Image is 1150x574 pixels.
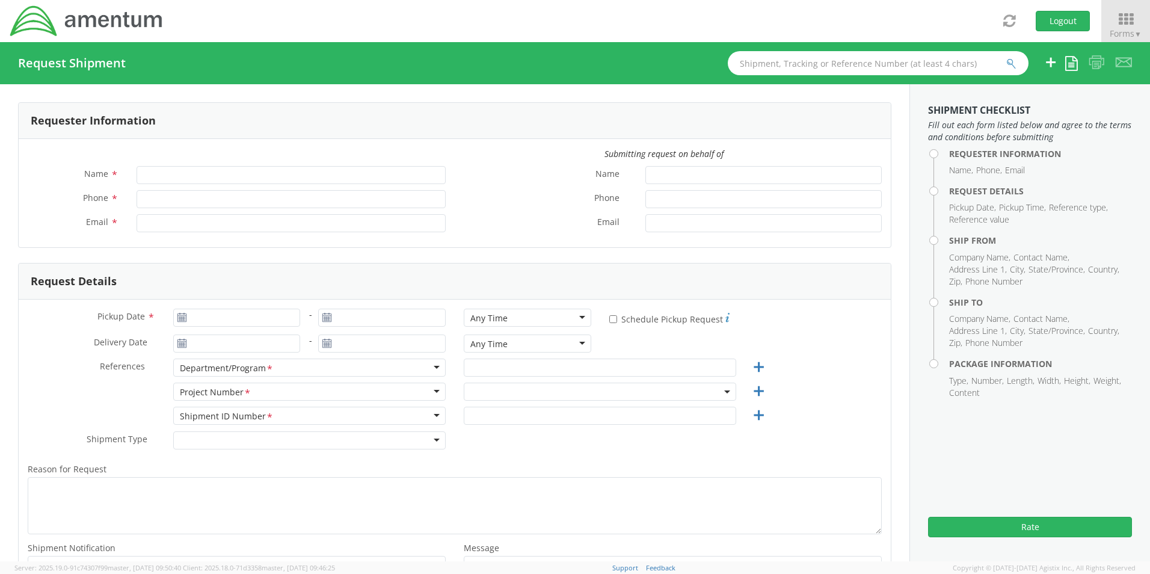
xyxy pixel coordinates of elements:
span: Shipment Type [87,433,147,447]
h4: Request Details [949,187,1132,196]
li: Name [949,164,973,176]
h4: Package Information [949,359,1132,368]
label: Schedule Pickup Request [609,311,730,326]
li: Contact Name [1013,252,1069,264]
span: Copyright © [DATE]-[DATE] Agistix Inc., All Rights Reserved [953,563,1136,573]
li: Weight [1093,375,1121,387]
li: Type [949,375,968,387]
li: Contact Name [1013,313,1069,325]
span: Pickup Date [97,310,145,322]
li: Content [949,387,980,399]
li: Reference type [1049,202,1108,214]
h4: Ship To [949,298,1132,307]
li: Phone [976,164,1002,176]
span: Phone [83,192,108,203]
li: Company Name [949,252,1010,264]
div: Any Time [470,312,508,324]
div: Project Number [180,386,251,399]
li: Zip [949,337,962,349]
li: Country [1088,325,1119,337]
span: Shipment Notification [28,542,115,554]
span: ▼ [1134,29,1142,39]
h3: Request Details [31,276,117,288]
input: Shipment, Tracking or Reference Number (at least 4 chars) [728,51,1029,75]
h4: Requester Information [949,149,1132,158]
h4: Request Shipment [18,57,126,70]
h3: Shipment Checklist [928,105,1132,116]
li: Phone Number [965,276,1022,288]
li: Width [1038,375,1061,387]
div: Any Time [470,338,508,350]
span: References [100,360,145,372]
li: Company Name [949,313,1010,325]
li: Phone Number [965,337,1022,349]
span: Delivery Date [94,336,147,350]
span: Email [597,216,620,230]
li: Country [1088,264,1119,276]
span: Fill out each form listed below and agree to the terms and conditions before submitting [928,119,1132,143]
span: Email [86,216,108,227]
span: Client: 2025.18.0-71d3358 [183,563,335,572]
span: Message [464,542,499,554]
h4: Ship From [949,236,1132,245]
span: Forms [1110,28,1142,39]
span: master, [DATE] 09:46:25 [262,563,335,572]
li: Number [971,375,1004,387]
li: City [1010,264,1025,276]
li: City [1010,325,1025,337]
li: Reference value [949,214,1009,226]
li: Zip [949,276,962,288]
a: Support [612,563,638,572]
span: master, [DATE] 09:50:40 [108,563,181,572]
span: Reason for Request [28,463,106,475]
button: Logout [1036,11,1090,31]
h3: Requester Information [31,115,156,127]
li: Email [1005,164,1025,176]
li: Length [1007,375,1035,387]
li: Address Line 1 [949,264,1007,276]
span: Server: 2025.19.0-91c74307f99 [14,563,181,572]
button: Rate [928,517,1132,537]
div: Shipment ID Number [180,410,274,423]
a: Feedback [646,563,675,572]
li: Pickup Time [999,202,1046,214]
li: Pickup Date [949,202,996,214]
span: Name [595,168,620,182]
div: Department/Program [180,362,274,375]
img: dyn-intl-logo-049831509241104b2a82.png [9,4,164,38]
span: Name [84,168,108,179]
li: State/Province [1029,325,1085,337]
li: Address Line 1 [949,325,1007,337]
span: Phone [594,192,620,206]
input: Schedule Pickup Request [609,315,617,323]
li: State/Province [1029,264,1085,276]
i: Submitting request on behalf of [604,148,724,159]
li: Height [1064,375,1090,387]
